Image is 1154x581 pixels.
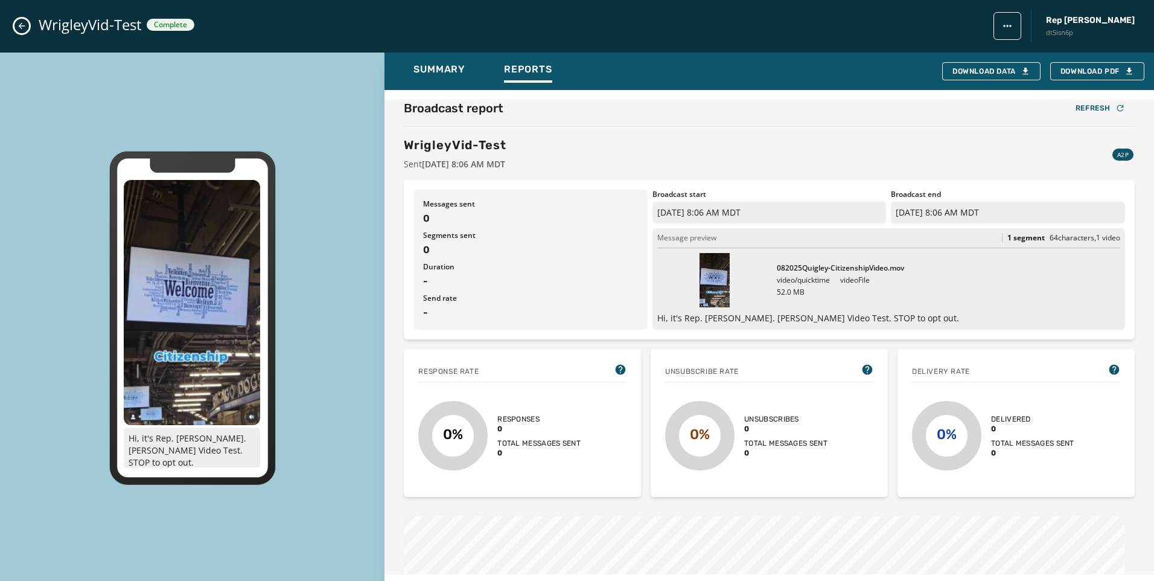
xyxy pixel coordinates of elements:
[423,274,638,289] span: -
[404,100,503,117] h2: Broadcast report
[497,414,581,424] span: Responses
[443,426,463,443] text: 0%
[777,287,904,297] span: 52.0 MB
[418,367,479,376] span: Response rate
[1094,233,1120,243] span: , 1 video
[652,190,887,199] span: Broadcast start
[744,438,827,448] span: Total messages sent
[1112,149,1133,161] div: A2P
[952,66,1030,76] div: Download Data
[1007,233,1045,243] span: 1 segment
[423,199,638,209] span: Messages sent
[404,136,506,153] h3: WrigleyVid-Test
[1066,100,1135,117] button: Refresh
[497,438,581,448] span: Total messages sent
[422,158,505,170] span: [DATE] 8:06 AM MDT
[124,428,260,473] p: Hi, it's Rep. [PERSON_NAME]. [PERSON_NAME] Video Test. STOP to opt out.
[891,202,1125,223] p: [DATE] 8:06 AM MDT
[1046,28,1135,38] span: dt5isn6p
[991,414,1074,424] span: Delivered
[1050,233,1094,243] span: 64 characters
[413,63,465,75] span: Summary
[777,263,904,273] span: 082025Quigley-CitizenshipVideo.mov
[124,180,260,425] img: 2025-08-21_140425_8855_phpV9icQY-167x300-6997.jpg
[423,262,638,272] span: Duration
[991,438,1074,448] span: Total messages sent
[993,12,1021,40] button: broadcast action menu
[840,275,870,285] span: video File
[504,63,552,75] span: Reports
[1050,62,1144,80] button: Download PDF
[744,424,827,434] span: 0
[912,367,970,376] span: Delivery Rate
[942,62,1041,80] button: Download Data
[404,158,506,170] span: Sent
[652,202,887,223] p: [DATE] 8:06 AM MDT
[700,253,730,307] img: Thumbnail
[494,57,562,85] button: Reports
[991,448,1074,458] span: 0
[497,424,581,434] span: 0
[777,275,830,285] span: video/quicktime
[1060,66,1134,76] span: Download PDF
[891,190,1125,199] span: Broadcast end
[744,414,827,424] span: Unsubscribes
[423,294,638,303] span: Send rate
[1076,103,1125,113] div: Refresh
[423,231,638,240] span: Segments sent
[657,312,1120,324] p: Hi, it's Rep. [PERSON_NAME]. [PERSON_NAME] Video Test. STOP to opt out.
[937,426,957,443] text: 0%
[404,57,475,85] button: Summary
[690,426,710,443] text: 0%
[497,448,581,458] span: 0
[665,367,739,376] span: Unsubscribe Rate
[744,448,827,458] span: 0
[1046,14,1135,27] span: Rep [PERSON_NAME]
[423,211,638,226] span: 0
[423,306,638,320] span: -
[991,424,1074,434] span: 0
[423,243,638,257] span: 0
[657,233,716,243] span: Message preview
